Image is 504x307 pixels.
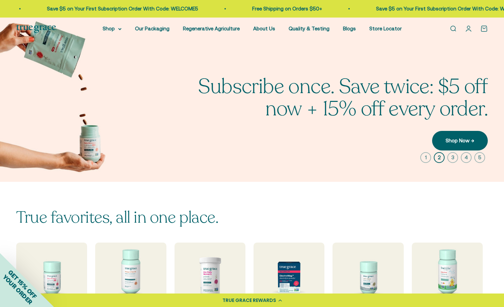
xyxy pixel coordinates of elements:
[289,26,329,31] a: Quality & Testing
[198,73,488,123] split-lines: Subscribe once. Save twice: $5 off now + 15% off every order.
[1,273,34,306] span: YOUR ORDER
[447,152,458,163] button: 3
[434,152,445,163] button: 2
[474,152,485,163] button: 5
[369,26,402,31] a: Store Locator
[135,26,169,31] a: Our Packaging
[16,206,218,228] split-lines: True favorites, all in one place.
[253,26,275,31] a: About Us
[29,5,181,13] p: Save $5 on Your First Subscription Order With Code: WELCOME5
[7,269,38,300] span: GET 15% OFF
[420,152,431,163] button: 1
[461,152,472,163] button: 4
[343,26,356,31] a: Blogs
[432,131,488,150] a: Shop Now →
[235,6,304,11] a: Free Shipping on Orders $50+
[222,297,276,304] div: TRUE GRACE REWARDS
[183,26,240,31] a: Regenerative Agriculture
[103,25,122,33] summary: Shop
